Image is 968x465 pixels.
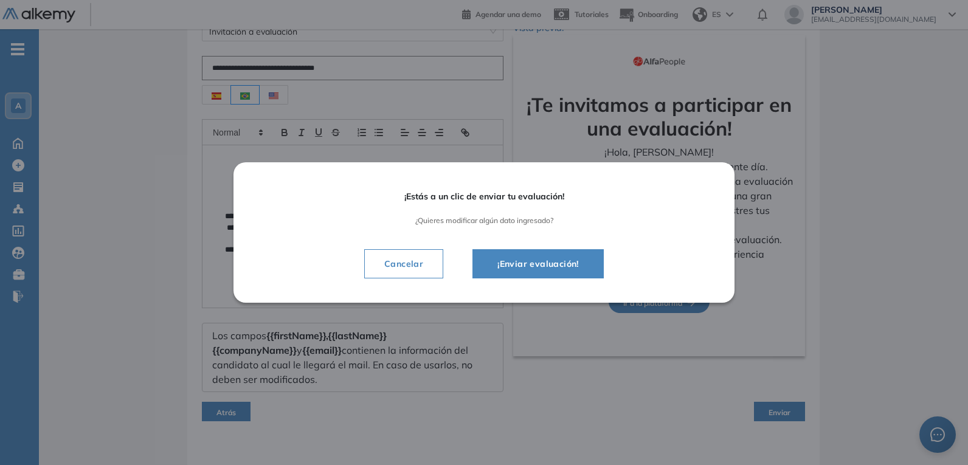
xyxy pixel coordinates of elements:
[375,257,433,271] span: Cancelar
[364,249,443,278] button: Cancelar
[268,191,700,202] span: ¡Estás a un clic de enviar tu evaluación!
[472,249,604,278] button: ¡Enviar evaluación!
[268,216,700,225] span: ¿Quieres modificar algún dato ingresado?
[488,257,589,271] span: ¡Enviar evaluación!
